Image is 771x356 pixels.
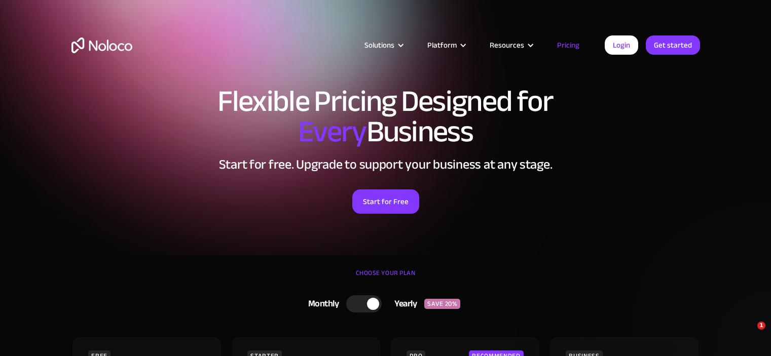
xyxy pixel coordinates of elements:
span: Every [298,103,366,160]
div: Resources [477,38,544,52]
h2: Start for free. Upgrade to support your business at any stage. [71,157,700,172]
a: Pricing [544,38,592,52]
span: 1 [757,322,765,330]
div: Platform [427,38,457,52]
iframe: Intercom live chat [737,322,761,346]
div: Solutions [364,38,394,52]
div: CHOOSE YOUR PLAN [71,265,700,291]
div: Monthly [296,296,347,311]
div: Solutions [352,38,415,52]
div: Resources [490,38,524,52]
a: Start for Free [352,189,419,214]
div: Platform [415,38,477,52]
h1: Flexible Pricing Designed for Business [71,86,700,147]
div: Yearly [382,296,424,311]
div: SAVE 20% [424,299,460,309]
a: Get started [646,35,700,55]
a: home [71,37,132,53]
a: Login [605,35,638,55]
